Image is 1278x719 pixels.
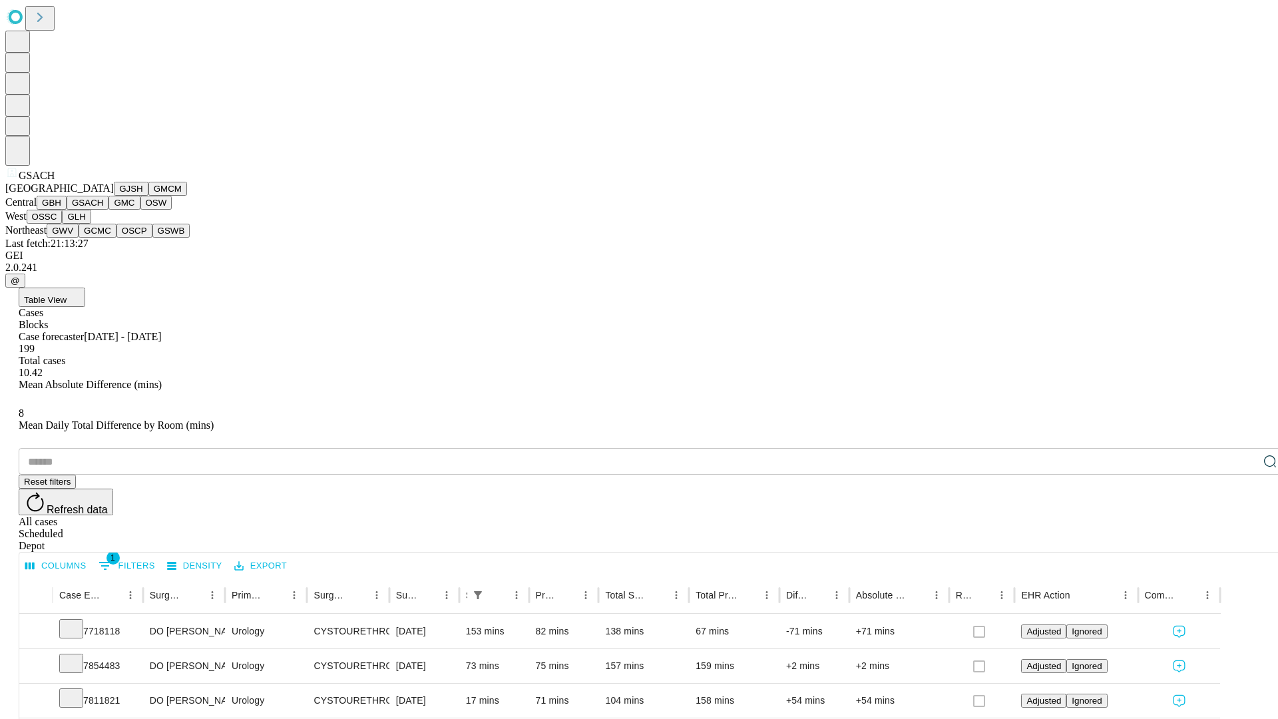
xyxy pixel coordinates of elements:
div: +54 mins [856,684,943,718]
span: Refresh data [47,504,108,515]
button: Menu [1116,586,1135,604]
span: Northeast [5,224,47,236]
button: Menu [667,586,686,604]
button: Sort [739,586,757,604]
div: 159 mins [696,649,773,683]
button: Menu [285,586,304,604]
button: Sort [1179,586,1198,604]
span: [GEOGRAPHIC_DATA] [5,182,114,194]
button: GSWB [152,224,190,238]
div: CYSTOURETHROSCOPY [MEDICAL_DATA] WITH [MEDICAL_DATA] AND [MEDICAL_DATA] INSERTION [314,614,382,648]
button: Sort [266,586,285,604]
button: Menu [507,586,526,604]
span: 10.42 [19,367,43,378]
span: Case forecaster [19,331,84,342]
div: 104 mins [605,684,682,718]
div: 7718118 [59,614,136,648]
span: @ [11,276,20,286]
button: Menu [367,586,386,604]
span: 1 [106,551,120,565]
button: Adjusted [1021,659,1066,673]
div: Case Epic Id [59,590,101,600]
button: Menu [927,586,946,604]
div: Scheduled In Room Duration [466,590,467,600]
button: Reset filters [19,475,76,489]
div: DO [PERSON_NAME] A Do [150,684,218,718]
div: Surgery Name [314,590,347,600]
button: Show filters [469,586,487,604]
span: Mean Daily Total Difference by Room (mins) [19,419,214,431]
div: Absolute Difference [856,590,907,600]
span: 8 [19,407,24,419]
span: GSACH [19,170,55,181]
div: CYSTOURETHROSCOPY [MEDICAL_DATA] WITH [MEDICAL_DATA] AND [MEDICAL_DATA] INSERTION [314,684,382,718]
button: OSCP [116,224,152,238]
div: 75 mins [536,649,592,683]
span: Mean Absolute Difference (mins) [19,379,162,390]
div: Urology [232,614,300,648]
button: Sort [103,586,121,604]
button: Expand [26,655,46,678]
button: OSSC [27,210,63,224]
button: Sort [558,586,576,604]
button: Menu [437,586,456,604]
button: Sort [974,586,992,604]
div: DO [PERSON_NAME] A Do [150,614,218,648]
button: GWV [47,224,79,238]
span: Table View [24,295,67,305]
div: 2.0.241 [5,262,1273,274]
button: GLH [62,210,91,224]
button: Adjusted [1021,694,1066,708]
button: Ignored [1066,659,1107,673]
div: +2 mins [856,649,943,683]
div: 157 mins [605,649,682,683]
div: Comments [1145,590,1178,600]
button: Menu [992,586,1011,604]
span: Central [5,196,37,208]
div: +71 mins [856,614,943,648]
div: 82 mins [536,614,592,648]
div: CYSTOURETHROSCOPY [MEDICAL_DATA] WITH [MEDICAL_DATA] AND [MEDICAL_DATA] INSERTION [314,649,382,683]
button: GSACH [67,196,108,210]
span: Ignored [1072,626,1102,636]
button: Menu [576,586,595,604]
div: Resolved in EHR [956,590,973,600]
button: Table View [19,288,85,307]
div: 67 mins [696,614,773,648]
button: Sort [1072,586,1090,604]
div: 71 mins [536,684,592,718]
button: Adjusted [1021,624,1066,638]
div: DO [PERSON_NAME] A Do [150,649,218,683]
button: GMCM [148,182,187,196]
div: +54 mins [786,684,843,718]
button: Sort [909,586,927,604]
div: Predicted In Room Duration [536,590,557,600]
button: GCMC [79,224,116,238]
button: Sort [349,586,367,604]
div: Surgery Date [396,590,417,600]
button: Sort [809,586,827,604]
button: Select columns [22,556,90,577]
span: Ignored [1072,696,1102,706]
span: Adjusted [1026,626,1061,636]
div: 153 mins [466,614,523,648]
div: 17 mins [466,684,523,718]
button: Menu [827,586,846,604]
button: Menu [203,586,222,604]
div: Urology [232,649,300,683]
div: -71 mins [786,614,843,648]
button: Menu [1198,586,1217,604]
div: 1 active filter [469,586,487,604]
button: GBH [37,196,67,210]
span: Adjusted [1026,661,1061,671]
button: Expand [26,620,46,644]
div: Surgeon Name [150,590,183,600]
span: Last fetch: 21:13:27 [5,238,89,249]
div: EHR Action [1021,590,1070,600]
button: Sort [419,586,437,604]
span: Adjusted [1026,696,1061,706]
div: [DATE] [396,649,453,683]
button: Density [164,556,226,577]
div: 7811821 [59,684,136,718]
button: Export [231,556,290,577]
